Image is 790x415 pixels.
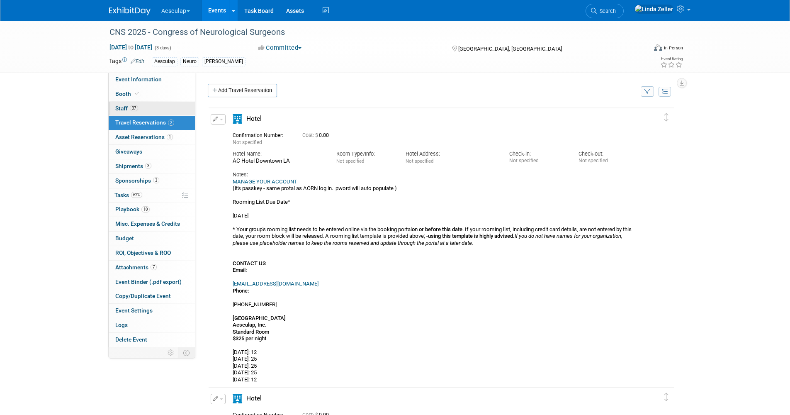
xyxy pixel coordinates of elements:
[115,177,159,184] span: Sponsorships
[109,145,195,159] a: Giveaways
[233,233,622,246] i: If you do not have names for your organization, please use placeholder names to keep the rooms re...
[233,178,636,383] div: (it's passkey - same protal as AORN log in. pword will auto populate ) Rooming List Due Date* [DA...
[115,163,151,169] span: Shipments
[664,45,683,51] div: In-Person
[115,322,128,328] span: Logs
[109,159,195,173] a: Shipments3
[109,7,151,15] img: ExhibitDay
[164,347,178,358] td: Personalize Event Tab Strip
[109,116,195,130] a: Travel Reservations2
[115,249,171,256] span: ROI, Objectives & ROO
[208,84,277,97] a: Add Travel Reservation
[114,192,142,198] span: Tasks
[233,288,249,294] b: Phone:
[202,57,246,66] div: [PERSON_NAME]
[233,130,290,139] div: Confirmation Number:
[246,115,262,122] span: Hotel
[145,163,151,169] span: 3
[115,293,171,299] span: Copy/Duplicate Event
[428,233,515,239] b: using this template is highly advised.
[109,44,153,51] span: [DATE] [DATE]
[233,139,262,145] span: Not specified
[109,73,195,87] a: Event Information
[406,158,433,164] span: Not specified
[167,134,173,140] span: 1
[233,335,266,342] b: $325 per night
[509,158,566,164] div: Not specified
[644,89,650,95] i: Filter by Traveler
[115,148,142,155] span: Giveaways
[509,150,566,158] div: Check-in:
[180,57,199,66] div: Neuro
[151,264,157,270] span: 7
[109,203,195,217] a: Playbook10
[233,171,636,178] div: Notes:
[233,322,267,328] b: Aesculap, Inc.
[109,217,195,231] a: Misc. Expenses & Credits
[115,76,162,83] span: Event Information
[233,394,242,403] i: Hotel
[109,57,144,66] td: Tags
[109,261,195,275] a: Attachments7
[115,206,150,212] span: Playbook
[107,25,634,40] div: CNS 2025 - Congress of Neurological Surgeons
[233,267,247,273] b: Email:
[406,150,497,158] div: Hotel Address:
[109,232,195,246] a: Budget
[109,333,195,347] a: Delete Event
[152,57,177,66] div: Aesculap
[664,393,668,401] i: Click and drag to move item
[178,347,195,358] td: Toggle Event Tabs
[154,45,171,51] span: (3 days)
[115,220,180,227] span: Misc. Expenses & Credits
[109,188,195,203] a: Tasks62%
[141,206,150,212] span: 10
[412,226,462,232] b: on or before this date
[233,114,242,124] i: Hotel
[458,46,562,52] span: [GEOGRAPHIC_DATA], [GEOGRAPHIC_DATA]
[109,246,195,260] a: ROI, Objectives & ROO
[246,395,262,402] span: Hotel
[115,235,134,242] span: Budget
[109,102,195,116] a: Staff37
[115,336,147,343] span: Delete Event
[115,307,153,314] span: Event Settings
[131,59,144,64] a: Edit
[109,174,195,188] a: Sponsorships3
[233,315,286,321] b: [GEOGRAPHIC_DATA]
[233,260,266,266] b: CONTACT US
[660,57,683,61] div: Event Rating
[579,150,635,158] div: Check-out:
[233,150,324,158] div: Hotel Name:
[109,130,195,144] a: Asset Reservations1
[336,150,393,158] div: Room Type/Info:
[109,304,195,318] a: Event Settings
[115,134,173,140] span: Asset Reservations
[109,318,195,332] a: Logs
[598,43,683,56] div: Event Format
[115,90,141,97] span: Booth
[115,278,182,285] span: Event Binder (.pdf export)
[135,91,139,96] i: Booth reservation complete
[131,192,142,198] span: 62%
[586,4,624,18] a: Search
[302,132,332,138] span: 0.00
[168,120,174,126] span: 2
[109,87,195,101] a: Booth
[579,158,635,164] div: Not specified
[654,44,662,51] img: Format-Inperson.png
[115,264,157,271] span: Attachments
[153,177,159,183] span: 3
[255,44,305,52] button: Committed
[336,158,364,164] span: Not specified
[634,5,673,14] img: Linda Zeller
[130,105,138,111] span: 37
[233,281,318,287] a: [EMAIL_ADDRESS][DOMAIN_NAME]
[109,289,195,303] a: Copy/Duplicate Event
[127,44,135,51] span: to
[302,132,319,138] span: Cost: $
[115,105,138,112] span: Staff
[233,178,297,185] a: MANAGE YOUR ACCOUNT
[109,275,195,289] a: Event Binder (.pdf export)
[664,113,668,122] i: Click and drag to move item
